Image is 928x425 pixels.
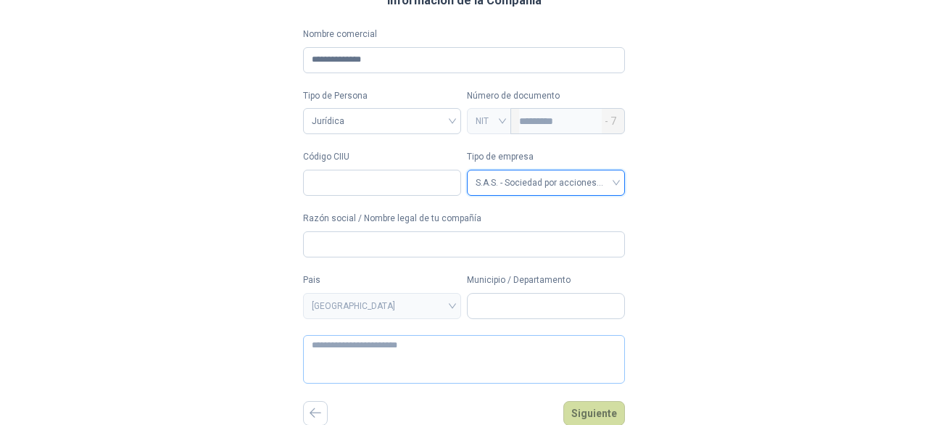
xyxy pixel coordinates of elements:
[312,295,452,317] span: COLOMBIA
[467,89,625,103] p: Número de documento
[312,110,452,132] span: Jurídica
[303,212,625,226] label: Razón social / Nombre legal de tu compañía
[303,28,625,41] label: Nombre comercial
[476,110,502,132] span: NIT
[467,273,625,287] label: Municipio / Departamento
[467,150,625,164] label: Tipo de empresa
[303,273,461,287] label: Pais
[303,89,461,103] label: Tipo de Persona
[476,172,616,194] span: S.A.S. - Sociedad por acciones simplificada
[605,109,616,133] span: - 7
[303,150,461,164] label: Código CIIU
